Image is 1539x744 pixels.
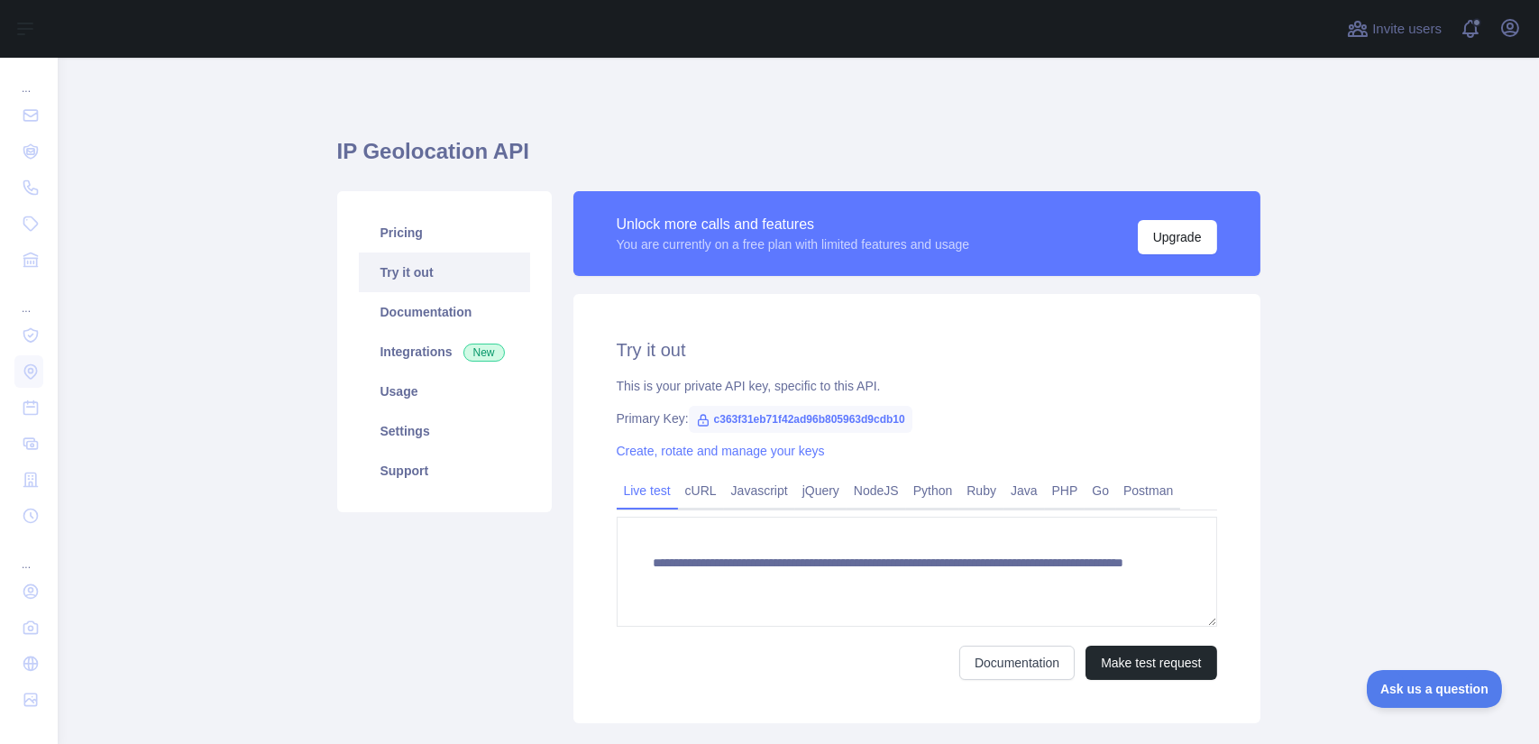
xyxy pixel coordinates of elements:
[617,444,825,458] a: Create, rotate and manage your keys
[689,406,912,433] span: c363f31eb71f42ad96b805963d9cdb10
[1086,646,1216,680] button: Make test request
[906,476,960,505] a: Python
[359,292,530,332] a: Documentation
[14,60,43,96] div: ...
[1138,220,1217,254] button: Upgrade
[359,253,530,292] a: Try it out
[337,137,1260,180] h1: IP Geolocation API
[617,214,970,235] div: Unlock more calls and features
[359,372,530,411] a: Usage
[617,337,1217,363] h2: Try it out
[617,409,1217,427] div: Primary Key:
[847,476,906,505] a: NodeJS
[359,411,530,451] a: Settings
[359,332,530,372] a: Integrations New
[14,280,43,316] div: ...
[1367,670,1503,708] iframe: Toggle Customer Support
[14,536,43,572] div: ...
[617,377,1217,395] div: This is your private API key, specific to this API.
[1045,476,1086,505] a: PHP
[1372,19,1442,40] span: Invite users
[959,476,1003,505] a: Ruby
[678,476,724,505] a: cURL
[463,344,505,362] span: New
[1116,476,1180,505] a: Postman
[1085,476,1116,505] a: Go
[795,476,847,505] a: jQuery
[359,451,530,491] a: Support
[959,646,1075,680] a: Documentation
[359,213,530,253] a: Pricing
[617,235,970,253] div: You are currently on a free plan with limited features and usage
[724,476,795,505] a: Javascript
[1343,14,1445,43] button: Invite users
[1003,476,1045,505] a: Java
[617,476,678,505] a: Live test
